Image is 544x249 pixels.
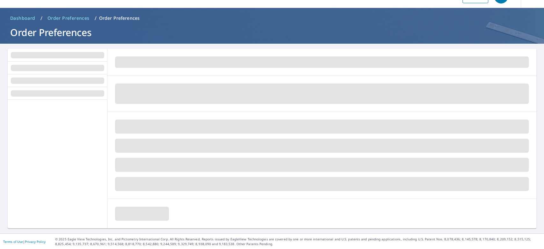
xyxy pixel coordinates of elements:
span: Dashboard [10,15,35,21]
p: | [3,240,46,244]
a: Order Preferences [45,13,92,23]
h1: Order Preferences [8,26,536,39]
a: Privacy Policy [25,239,46,244]
a: Dashboard [8,13,38,23]
nav: breadcrumb [8,13,536,23]
p: © 2025 Eagle View Technologies, Inc. and Pictometry International Corp. All Rights Reserved. Repo... [55,237,541,246]
div: tab-list [8,49,107,100]
li: / [40,14,42,22]
a: Terms of Use [3,239,23,244]
span: Order Preferences [47,15,90,21]
p: Order Preferences [99,15,140,21]
li: / [95,14,97,22]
